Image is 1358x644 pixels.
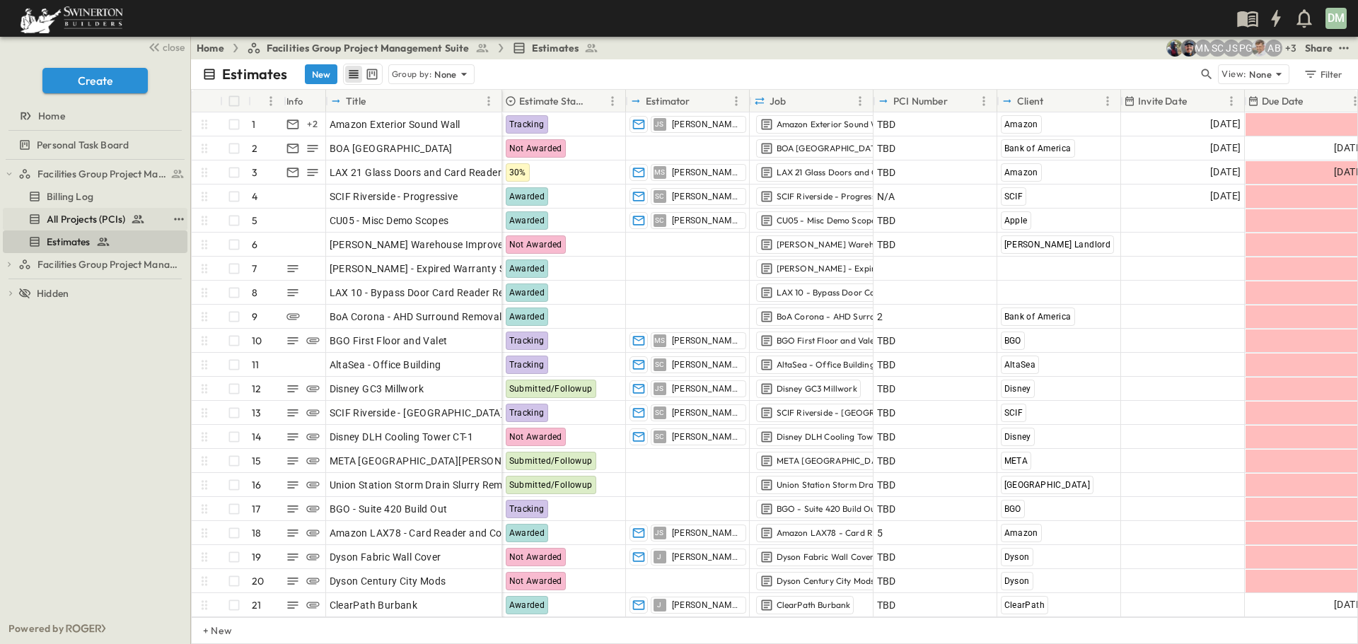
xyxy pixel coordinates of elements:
[975,93,992,110] button: Menu
[247,41,489,55] a: Facilities Group Project Management Suite
[1004,456,1028,466] span: META
[330,358,441,372] span: AltaSea - Office Building
[1004,240,1111,250] span: [PERSON_NAME] Landlord
[330,526,594,540] span: Amazon LAX78 - Card Reader and Conduit Infrastructure
[1138,94,1187,108] p: Invite Date
[3,253,187,276] div: Facilities Group Project Management Suite (Copy)test
[519,94,586,108] p: Estimate Status
[1180,40,1197,57] img: Mark Sotelo (mark.sotelo@swinerton.com)
[655,412,665,413] span: SC
[728,93,745,110] button: Menu
[877,406,896,420] span: TBD
[1004,192,1023,201] span: SCIF
[1262,94,1303,108] p: Due Date
[777,359,875,370] p: AltaSea - Office Building
[672,191,740,202] span: [PERSON_NAME]
[877,478,896,492] span: TBD
[1221,66,1246,82] p: View:
[1004,528,1038,538] span: Amazon
[777,503,878,515] p: BGO - Suite 420 Build Out
[1004,408,1023,418] span: SCIF
[252,310,257,324] p: 9
[509,432,562,442] span: Not Awarded
[777,311,991,322] p: BoA Corona - AHD Surround Removal, Infill, and Paint
[654,340,666,341] span: MS
[252,189,257,204] p: 4
[252,117,255,131] p: 1
[346,94,366,108] p: Title
[1046,93,1062,109] button: Sort
[203,623,211,638] p: + New
[343,64,383,85] div: table view
[252,550,261,564] p: 19
[657,556,661,557] span: J
[877,310,883,324] span: 2
[877,141,896,156] span: TBD
[286,81,303,121] div: Info
[1210,116,1241,132] span: [DATE]
[1004,336,1021,346] span: BGO
[37,257,182,271] span: Facilities Group Project Management Suite (Copy)
[672,599,740,611] span: [PERSON_NAME][EMAIL_ADDRESS][PERSON_NAME][PERSON_NAME]
[1004,216,1028,226] span: Apple
[252,213,257,228] p: 5
[330,478,523,492] span: Union Station Storm Drain Slurry Removal
[1237,40,1254,57] div: Pat Gil (pgil@swinerton.com)
[368,93,384,109] button: Sort
[1004,360,1036,370] span: AltaSea
[1004,432,1031,442] span: Disney
[3,232,185,252] a: Estimates
[330,550,441,564] span: Dyson Fabric Wall Cover
[877,454,896,468] span: TBD
[142,37,187,57] button: close
[509,168,526,177] span: 30%
[852,93,869,110] button: Menu
[1004,576,1030,586] span: Dyson
[672,407,740,418] span: [PERSON_NAME]
[252,454,261,468] p: 15
[345,66,362,83] button: row view
[3,209,168,229] a: All Projects (PCIs)
[777,455,1070,467] p: META [GEOGRAPHIC_DATA][PERSON_NAME] - Exterior Window Damage
[37,286,69,300] span: Hidden
[777,383,857,394] p: Disney GC3 Millwork
[893,94,948,108] p: PCI Number
[197,41,607,55] nav: breadcrumbs
[330,262,533,276] span: [PERSON_NAME] - Expired Warranty Scopes
[1306,93,1321,109] button: Sort
[42,68,148,93] button: Create
[1004,504,1021,514] span: BGO
[252,406,261,420] p: 13
[248,90,284,112] div: #
[254,93,269,109] button: Sort
[197,41,224,55] a: Home
[672,215,740,226] span: [PERSON_NAME]
[330,286,542,300] span: LAX 10 - Bypass Door Card Reader Relocation
[37,167,167,181] span: Facilities Group Project Management Suite
[252,165,257,180] p: 3
[1195,40,1212,57] div: Monique Magallon (monique.magallon@swinerton.com)
[509,264,545,274] span: Awarded
[3,230,187,253] div: Estimatestest
[47,189,93,204] span: Billing Log
[330,238,533,252] span: [PERSON_NAME] Warehouse Improvements
[877,165,896,180] span: TBD
[47,212,125,226] span: All Projects (PCIs)
[170,211,187,228] button: test
[655,532,664,533] span: JS
[1303,66,1343,82] div: Filter
[512,41,599,55] a: Estimates
[1251,40,1268,57] img: Aaron Anderson (aaron.anderson@swinerton.com)
[1210,188,1241,204] span: [DATE]
[877,358,896,372] span: TBD
[777,191,887,202] p: SCIF Riverside - Progressive
[877,117,896,131] span: TBD
[877,382,896,396] span: TBD
[1325,8,1347,29] div: DM
[672,359,740,370] span: [PERSON_NAME]
[777,527,1002,539] p: Amazon LAX78 - Card Reader and Conduit Infrastructure
[509,408,545,418] span: Tracking
[163,40,185,54] span: close
[1223,40,1240,57] div: Juan Sanchez (juan.sanchez@swinerton.com)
